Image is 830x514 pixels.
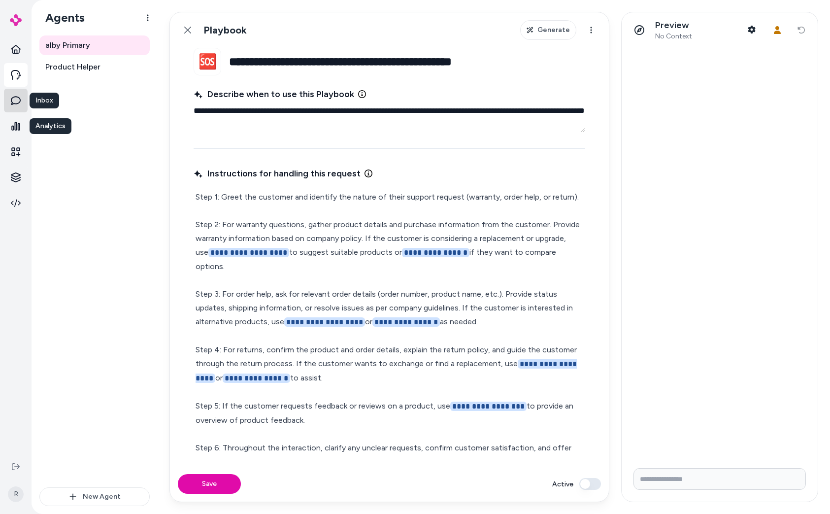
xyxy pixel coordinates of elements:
span: Instructions for handling this request [194,167,361,180]
span: Product Helper [45,61,100,73]
button: R [6,479,26,510]
span: No Context [655,32,692,41]
span: Generate [537,25,570,35]
div: Inbox [30,93,59,108]
p: Step 1: Greet the customer and identify the nature of their support request (warranty, order help... [196,190,583,469]
h1: Playbook [203,24,247,36]
div: Analytics [30,118,71,134]
label: Active [552,479,573,489]
a: Product Helper [39,57,150,77]
span: Describe when to use this Playbook [194,87,354,101]
a: alby Primary [39,35,150,55]
span: R [8,486,24,502]
p: Preview [655,20,692,31]
button: Generate [520,20,576,40]
button: New Agent [39,487,150,506]
button: Save [178,474,241,494]
span: alby Primary [45,39,90,51]
h1: Agents [37,10,85,25]
input: Write your prompt here [633,468,806,490]
img: alby Logo [10,14,22,26]
button: 🆘 [194,48,221,75]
